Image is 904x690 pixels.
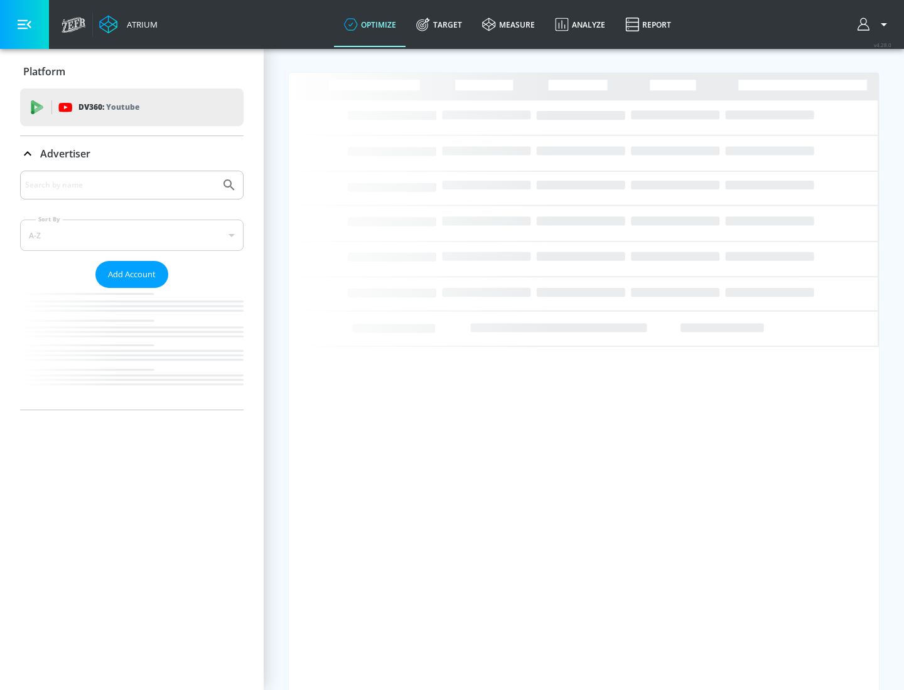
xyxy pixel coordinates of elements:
[23,65,65,78] p: Platform
[20,54,244,89] div: Platform
[20,288,244,410] nav: list of Advertiser
[874,41,891,48] span: v 4.28.0
[334,2,406,47] a: optimize
[25,177,215,193] input: Search by name
[472,2,545,47] a: measure
[20,220,244,251] div: A-Z
[20,136,244,171] div: Advertiser
[20,88,244,126] div: DV360: Youtube
[20,171,244,410] div: Advertiser
[108,267,156,282] span: Add Account
[615,2,681,47] a: Report
[122,19,158,30] div: Atrium
[406,2,472,47] a: Target
[36,215,63,223] label: Sort By
[99,15,158,34] a: Atrium
[95,261,168,288] button: Add Account
[545,2,615,47] a: Analyze
[106,100,139,114] p: Youtube
[78,100,139,114] p: DV360:
[40,147,90,161] p: Advertiser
